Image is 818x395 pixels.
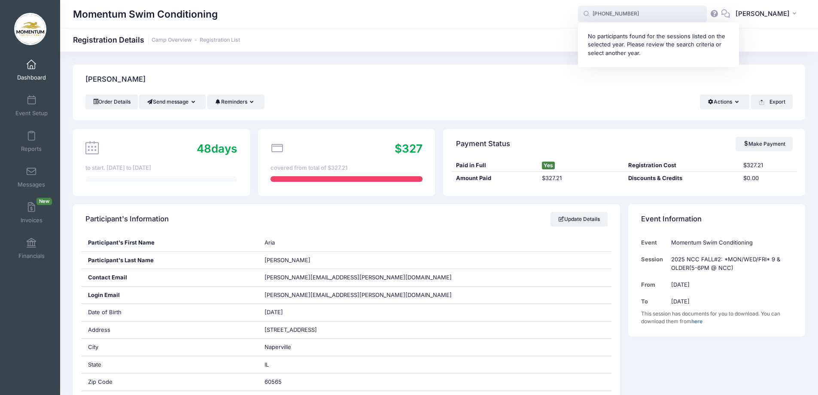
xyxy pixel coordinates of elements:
span: Reports [21,145,42,153]
h4: [PERSON_NAME] [85,67,146,92]
div: covered from total of $327.21 [271,164,422,172]
td: 2025 NCC FALL#2: *MON/WED/FRI* 9 & OLDER(5-6PM @ NCC) [667,251,792,276]
h1: Registration Details [73,35,240,44]
span: [STREET_ADDRESS] [265,326,317,333]
button: Actions [700,95,749,109]
td: Momentum Swim Conditioning [667,234,792,251]
span: Invoices [21,217,43,224]
div: City [82,339,258,356]
div: Amount Paid [452,174,538,183]
button: [PERSON_NAME] [730,4,805,24]
div: Paid in Full [452,161,538,170]
h4: Payment Status [456,132,510,156]
div: Address [82,322,258,339]
button: Reminders [207,95,265,109]
button: Send message [139,95,206,109]
td: From [641,276,667,293]
span: 60565 [265,378,282,385]
div: No participants found for the sessions listed on the selected year. Please review the search crit... [588,32,730,58]
a: Financials [11,233,52,263]
span: Messages [18,181,45,188]
span: Event Setup [15,110,48,117]
span: 48 [197,142,211,155]
img: Momentum Swim Conditioning [14,13,46,45]
td: Session [641,251,667,276]
a: InvoicesNew [11,198,52,228]
span: Aria [265,239,275,246]
div: State [82,356,258,374]
div: Participant's Last Name [82,252,258,269]
div: Participant's First Name [82,234,258,251]
a: here [691,318,702,325]
div: Date of Birth [82,304,258,321]
td: [DATE] [667,276,792,293]
input: Search by First Name, Last Name, or Email... [578,6,707,23]
a: Dashboard [11,55,52,85]
div: This session has documents for you to download. You can download them from [641,310,793,325]
h4: Participant's Information [85,207,169,232]
a: Camp Overview [152,37,192,43]
span: $327 [395,142,423,155]
div: $327.21 [538,174,624,183]
div: Login Email [82,287,258,304]
a: Event Setup [11,91,52,121]
td: To [641,293,667,310]
button: Export [751,95,793,109]
div: Contact Email [82,269,258,286]
a: Order Details [85,95,138,109]
div: days [197,140,237,157]
div: Zip Code [82,374,258,391]
span: [PERSON_NAME][EMAIL_ADDRESS][PERSON_NAME][DOMAIN_NAME] [265,291,452,300]
h1: Momentum Swim Conditioning [73,4,218,24]
a: Messages [11,162,52,192]
div: to start. [DATE] to [DATE] [85,164,237,172]
td: Event [641,234,667,251]
a: Update Details [550,212,608,227]
div: Discounts & Credits [624,174,739,183]
span: New [36,198,52,205]
td: [DATE] [667,293,792,310]
span: Dashboard [17,74,46,81]
a: Make Payment [736,137,793,151]
span: Naperville [265,343,291,350]
a: Registration List [200,37,240,43]
span: Financials [18,252,45,260]
span: Yes [542,162,555,169]
h4: Event Information [641,207,702,232]
span: [PERSON_NAME] [736,9,790,18]
span: [DATE] [265,309,283,315]
div: Registration Cost [624,161,739,170]
div: $327.21 [739,161,797,170]
div: $0.00 [739,174,797,183]
span: IL [265,361,269,368]
a: Reports [11,126,52,156]
span: [PERSON_NAME][EMAIL_ADDRESS][PERSON_NAME][DOMAIN_NAME] [265,274,452,281]
span: [PERSON_NAME] [265,257,310,263]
